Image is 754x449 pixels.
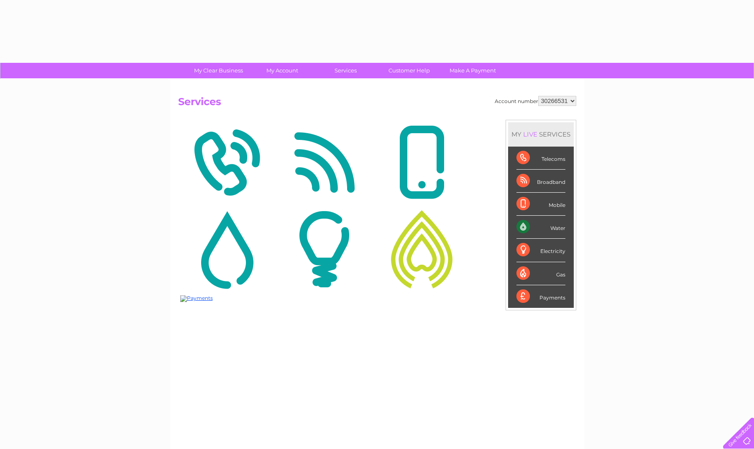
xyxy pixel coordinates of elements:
[180,209,273,290] img: Water
[508,122,574,146] div: MY SERVICES
[375,209,468,290] img: Gas
[180,295,213,302] img: Payments
[521,130,539,138] div: LIVE
[516,239,565,262] div: Electricity
[516,262,565,285] div: Gas
[278,122,371,203] img: Broadband
[516,147,565,170] div: Telecoms
[248,63,317,78] a: My Account
[311,63,380,78] a: Services
[375,63,444,78] a: Customer Help
[516,193,565,216] div: Mobile
[180,122,273,203] img: Telecoms
[184,63,253,78] a: My Clear Business
[438,63,507,78] a: Make A Payment
[495,96,576,106] div: Account number
[178,96,576,112] h2: Services
[278,209,371,290] img: Electricity
[516,170,565,193] div: Broadband
[375,122,468,203] img: Mobile
[516,285,565,308] div: Payments
[516,216,565,239] div: Water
